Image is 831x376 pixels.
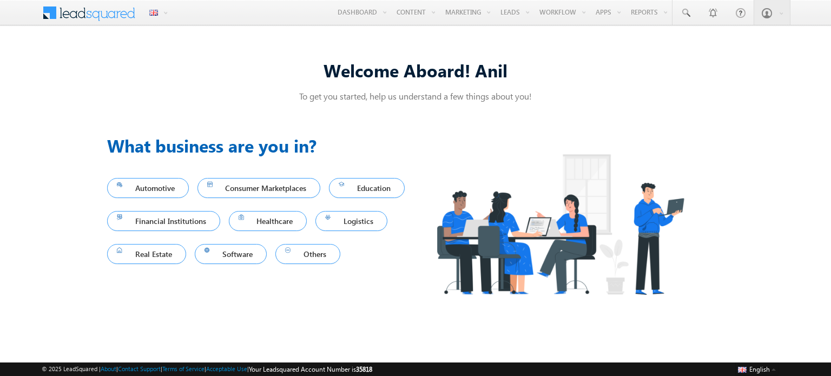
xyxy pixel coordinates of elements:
a: Acceptable Use [206,365,247,372]
span: © 2025 LeadSquared | | | | | [42,364,372,374]
span: Consumer Marketplaces [207,181,311,195]
a: About [101,365,116,372]
span: Logistics [325,214,378,228]
span: 35818 [356,365,372,373]
button: English [735,362,779,375]
h3: What business are you in? [107,133,415,159]
span: Education [339,181,395,195]
a: Contact Support [118,365,161,372]
span: English [749,365,770,373]
span: Real Estate [117,247,176,261]
span: Healthcare [239,214,298,228]
span: Software [205,247,258,261]
span: Others [285,247,331,261]
span: Your Leadsquared Account Number is [249,365,372,373]
p: To get you started, help us understand a few things about you! [107,90,724,102]
div: Welcome Aboard! Anil [107,58,724,82]
span: Financial Institutions [117,214,210,228]
img: Industry.png [415,133,704,316]
a: Terms of Service [162,365,205,372]
span: Automotive [117,181,179,195]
